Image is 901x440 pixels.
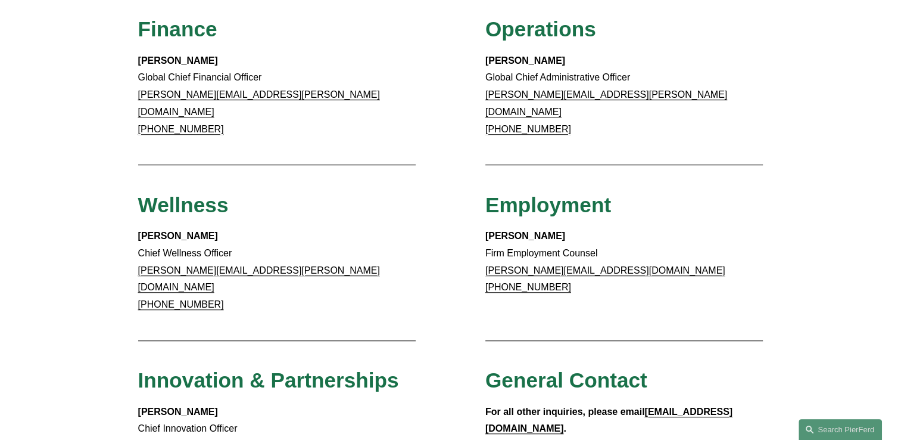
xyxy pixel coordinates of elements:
[485,265,725,275] a: [PERSON_NAME][EMAIL_ADDRESS][DOMAIN_NAME]
[485,231,565,241] strong: [PERSON_NAME]
[138,368,399,392] span: Innovation & Partnerships
[138,52,416,138] p: Global Chief Financial Officer
[485,52,763,138] p: Global Chief Administrative Officer
[485,124,571,134] a: [PHONE_NUMBER]
[485,89,727,117] a: [PERSON_NAME][EMAIL_ADDRESS][PERSON_NAME][DOMAIN_NAME]
[138,17,217,41] span: Finance
[138,265,380,293] a: [PERSON_NAME][EMAIL_ADDRESS][PERSON_NAME][DOMAIN_NAME]
[485,55,565,66] strong: [PERSON_NAME]
[138,124,224,134] a: [PHONE_NUMBER]
[138,228,416,314] p: Chief Wellness Officer
[138,89,380,117] a: [PERSON_NAME][EMAIL_ADDRESS][PERSON_NAME][DOMAIN_NAME]
[138,55,218,66] strong: [PERSON_NAME]
[138,193,229,216] span: Wellness
[485,282,571,292] a: [PHONE_NUMBER]
[799,419,882,440] a: Search this site
[485,228,763,296] p: Firm Employment Counsel
[138,299,224,309] a: [PHONE_NUMBER]
[485,193,611,216] span: Employment
[485,17,596,41] span: Operations
[485,407,645,417] strong: For all other inquiries, please email
[138,231,218,241] strong: [PERSON_NAME]
[138,407,218,417] strong: [PERSON_NAME]
[485,368,647,392] span: General Contact
[563,423,566,433] strong: .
